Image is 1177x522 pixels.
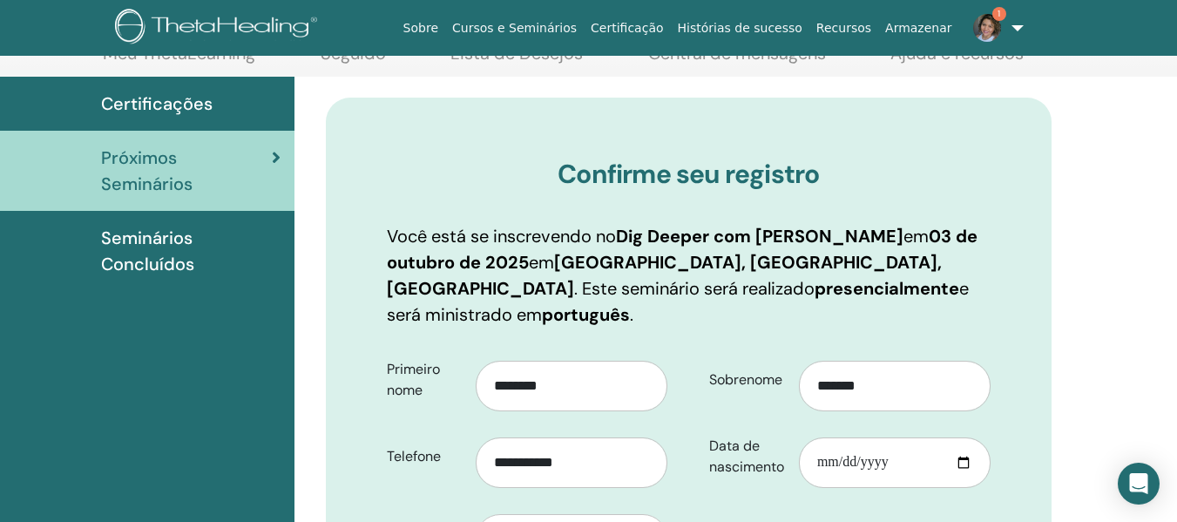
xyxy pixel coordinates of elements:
[616,225,903,247] font: Dig Deeper com [PERSON_NAME]
[973,14,1001,42] img: default.jpg
[445,12,584,44] a: Cursos e Seminários
[709,437,784,476] font: Data de nascimento
[591,21,663,35] font: Certificação
[709,370,782,389] font: Sobrenome
[529,251,554,274] font: em
[103,43,255,77] a: Meu ThetaLearning
[115,9,323,48] img: logo.png
[678,21,802,35] font: Histórias de sucesso
[1118,463,1160,505] div: Open Intercom Messenger
[321,43,386,77] a: Seguido
[903,225,929,247] font: em
[648,43,826,77] a: Central de mensagens
[816,21,871,35] font: Recursos
[558,157,819,191] font: Confirme seu registro
[387,447,441,465] font: Telefone
[542,303,630,326] font: português
[101,146,193,195] font: Próximos Seminários
[387,251,942,300] font: [GEOGRAPHIC_DATA], [GEOGRAPHIC_DATA], [GEOGRAPHIC_DATA]
[387,360,440,399] font: Primeiro nome
[452,21,577,35] font: Cursos e Seminários
[878,12,958,44] a: Armazenar
[101,227,194,275] font: Seminários Concluídos
[630,303,633,326] font: .
[387,225,616,247] font: Você está se inscrevendo no
[885,21,951,35] font: Armazenar
[815,277,959,300] font: presencialmente
[809,12,878,44] a: Recursos
[450,43,583,77] a: Lista de Desejos
[101,92,213,115] font: Certificações
[890,43,1024,77] a: Ajuda e recursos
[396,12,445,44] a: Sobre
[998,8,1000,19] font: 1
[574,277,815,300] font: . Este seminário será realizado
[671,12,809,44] a: Histórias de sucesso
[403,21,438,35] font: Sobre
[584,12,670,44] a: Certificação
